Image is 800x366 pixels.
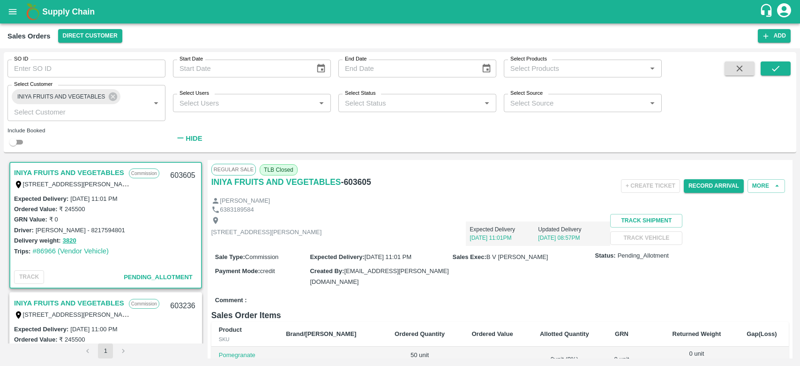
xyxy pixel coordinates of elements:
label: Ordered Value: [14,206,57,213]
p: [DATE] 08:57PM [538,234,606,242]
span: Regular Sale [211,164,256,175]
h6: - 603605 [341,175,371,189]
label: ₹ 0 [49,216,58,223]
label: Driver: [14,227,34,234]
label: SO ID [14,55,28,63]
p: Commission [129,299,159,309]
nav: pagination navigation [79,343,132,358]
label: End Date [345,55,366,63]
input: Select Products [507,62,643,75]
span: credit [260,267,275,274]
span: Pending_Allotment [618,252,669,260]
button: Open [150,97,162,109]
p: [STREET_ADDRESS][PERSON_NAME] [211,228,322,237]
button: Hide [173,130,205,146]
label: Delivery weight: [14,237,61,244]
label: ₹ 245500 [59,336,85,343]
a: Supply Chain [42,5,759,18]
p: Expected Delivery [470,225,538,234]
h6: Sales Order Items [211,309,789,322]
label: Comment : [215,296,247,305]
b: Allotted Quantity [540,330,589,337]
label: [PERSON_NAME] - 8217594801 [36,227,125,234]
b: Supply Chain [42,7,95,16]
input: Select Status [341,97,478,109]
b: Ordered Quantity [395,330,445,337]
button: Select DC [58,29,122,43]
p: 6383189584 [220,206,254,214]
span: B V [PERSON_NAME] [486,253,548,260]
label: GRN Value: [14,216,47,223]
label: Created By : [310,267,344,274]
div: 603605 [164,165,201,187]
input: Select Source [507,97,643,109]
p: Updated Delivery [538,225,606,234]
b: Brand/[PERSON_NAME] [286,330,356,337]
label: Select Status [345,90,376,97]
strong: Hide [186,135,202,142]
a: INIYA FRUITS AND VEGETABLES [14,167,124,179]
div: Sales Orders [7,30,51,42]
span: Commission [245,253,279,260]
label: Expected Delivery : [14,195,68,202]
p: Commission [129,168,159,178]
label: Ordered Value: [14,336,57,343]
button: open drawer [2,1,23,23]
a: INIYA FRUITS AND VEGETABLES [14,297,124,309]
label: [DATE] 11:01 PM [70,195,117,202]
button: Record Arrival [684,179,744,193]
div: account of current user [776,2,793,22]
label: [DATE] 11:00 PM [70,326,117,333]
b: GRN [615,330,628,337]
div: 603236 [164,295,201,317]
div: INIYA FRUITS AND VEGETABLES [12,89,120,104]
p: [DATE] 11:01PM [470,234,538,242]
b: Gap(Loss) [747,330,777,337]
button: Track Shipment [610,214,682,228]
div: SKU [219,335,271,343]
button: Choose date [478,60,495,77]
button: Open [646,62,658,75]
input: Select Users [176,97,313,109]
input: Enter SO ID [7,60,165,77]
p: [PERSON_NAME] [220,197,270,206]
div: Include Booked [7,126,165,135]
button: Add [758,29,791,43]
label: Status: [595,252,616,260]
span: [DATE] 11:01 PM [365,253,411,260]
a: INIYA FRUITS AND VEGETABLES [211,175,341,189]
input: End Date [338,60,474,77]
label: Select Users [179,90,209,97]
label: Select Source [510,90,543,97]
input: Select Customer [10,106,135,118]
label: Select Products [510,55,547,63]
img: logo [23,2,42,21]
a: #86966 (Vendor Vehicle) [32,247,109,255]
button: Choose date [312,60,330,77]
label: Sales Exec : [453,253,486,260]
label: Trips: [14,248,30,255]
button: More [748,179,785,193]
b: Product [219,326,242,333]
div: customer-support [759,3,776,20]
label: ₹ 245500 [59,206,85,213]
input: Start Date [173,60,308,77]
label: Expected Delivery : [14,326,68,333]
label: Sale Type : [215,253,245,260]
label: Select Customer [14,81,52,88]
label: Expected Delivery : [310,253,364,260]
button: page 1 [98,343,113,358]
button: Open [315,97,328,109]
span: INIYA FRUITS AND VEGETABLES [12,92,111,102]
span: TLB Closed [260,164,298,175]
label: [STREET_ADDRESS][PERSON_NAME] [23,180,134,188]
label: Start Date [179,55,203,63]
b: Ordered Value [471,330,513,337]
button: Open [481,97,493,109]
label: Payment Mode : [215,267,260,274]
b: Returned Weight [673,330,721,337]
label: [STREET_ADDRESS][PERSON_NAME] [23,311,134,318]
span: Pending_Allotment [124,274,193,281]
button: 3820 [63,236,76,246]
